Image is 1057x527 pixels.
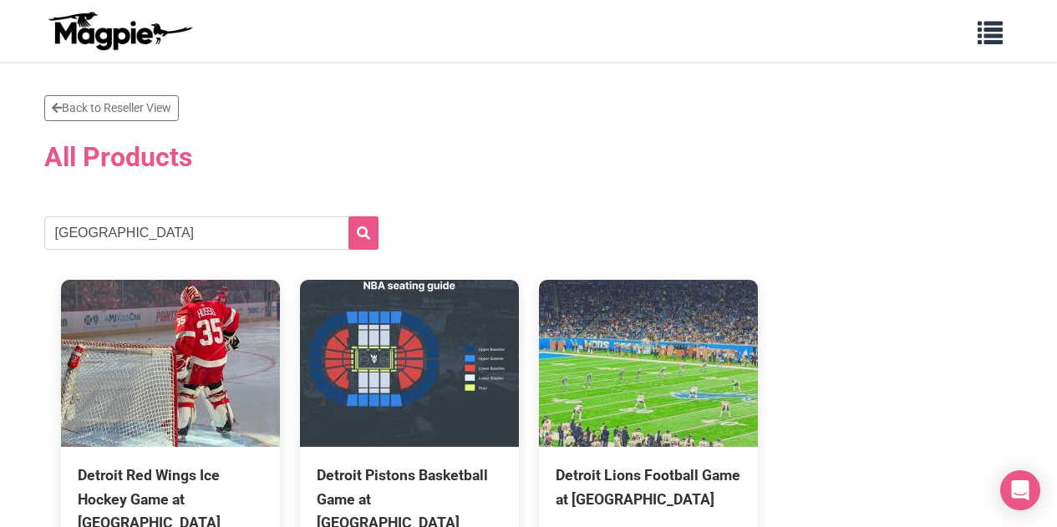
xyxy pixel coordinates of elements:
img: logo-ab69f6fb50320c5b225c76a69d11143b.png [44,11,195,51]
h2: All Products [44,131,1014,183]
img: Detroit Pistons Basketball Game at Little Caesars Arena [300,280,519,447]
img: Detroit Red Wings Ice Hockey Game at Little Caesars Arena [61,280,280,447]
input: Search products... [44,216,379,250]
div: Open Intercom Messenger [1000,470,1040,510]
a: Back to Reseller View [44,95,179,121]
div: Detroit Lions Football Game at [GEOGRAPHIC_DATA] [556,464,741,510]
img: Detroit Lions Football Game at Ford Field [539,280,758,447]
